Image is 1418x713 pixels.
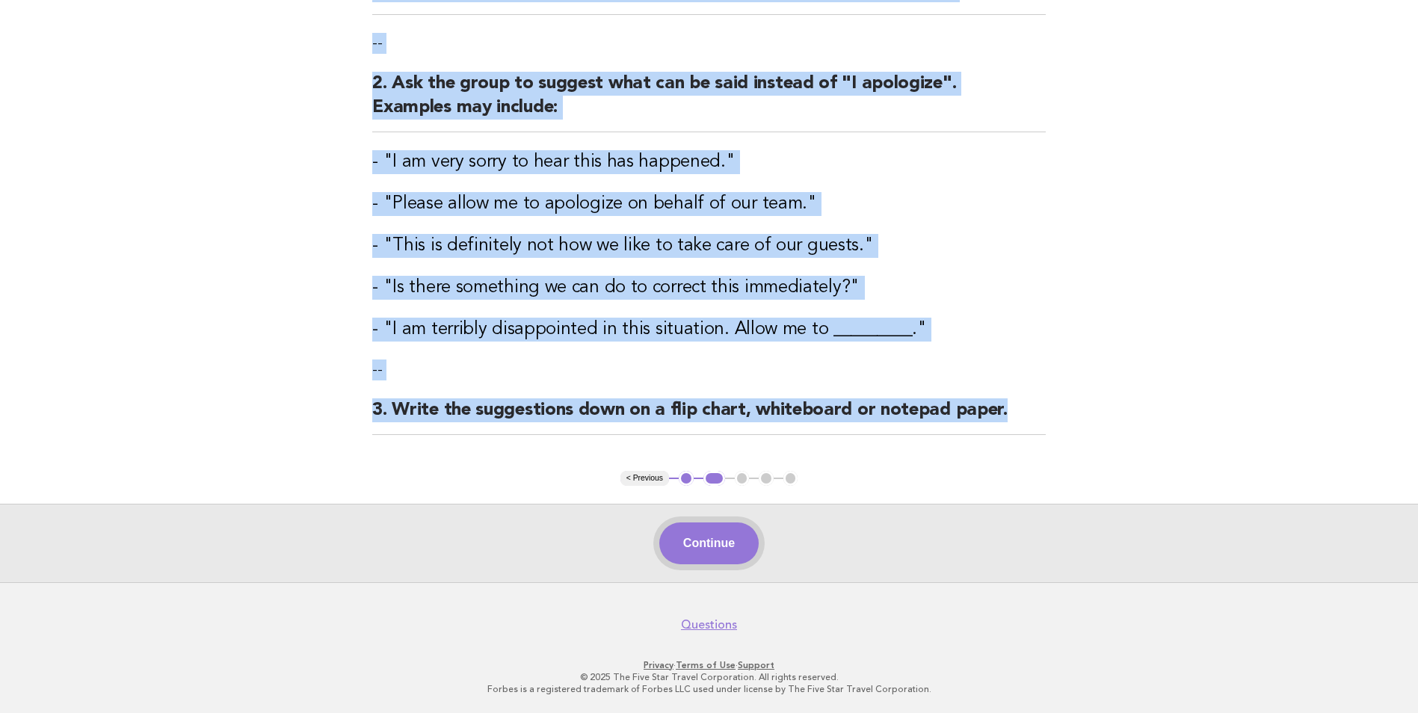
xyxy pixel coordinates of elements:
[679,471,694,486] button: 1
[676,660,736,670] a: Terms of Use
[372,359,1046,380] p: --
[252,671,1167,683] p: © 2025 The Five Star Travel Corporation. All rights reserved.
[659,522,759,564] button: Continue
[372,72,1046,132] h2: 2. Ask the group to suggest what can be said instead of "I apologize". Examples may include:
[372,150,1046,174] h3: - "I am very sorry to hear this has happened."
[252,683,1167,695] p: Forbes is a registered trademark of Forbes LLC used under license by The Five Star Travel Corpora...
[372,33,1046,54] p: --
[681,617,737,632] a: Questions
[703,471,725,486] button: 2
[372,192,1046,216] h3: - "Please allow me to apologize on behalf of our team."
[252,659,1167,671] p: · ·
[372,398,1046,435] h2: 3. Write the suggestions down on a flip chart, whiteboard or notepad paper.
[644,660,673,670] a: Privacy
[372,276,1046,300] h3: - "Is there something we can do to correct this immediately?"
[372,318,1046,342] h3: - "I am terribly disappointed in this situation. Allow me to _________."
[738,660,774,670] a: Support
[372,234,1046,258] h3: - "This is definitely not how we like to take care of our guests."
[620,471,669,486] button: < Previous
